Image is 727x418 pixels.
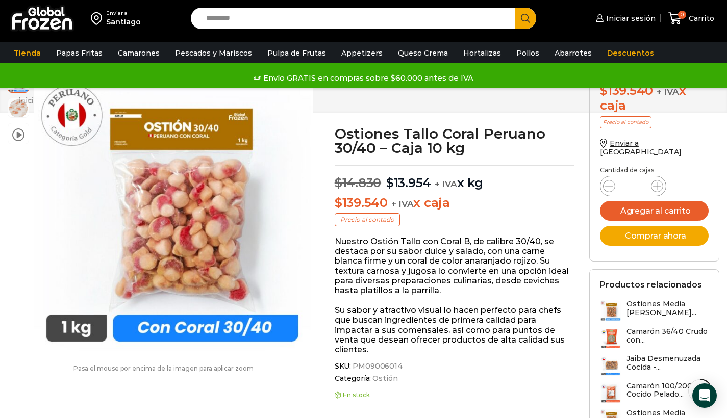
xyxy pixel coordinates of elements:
div: Open Intercom Messenger [692,383,717,408]
span: $ [335,175,342,190]
p: Pasa el mouse por encima de la imagen para aplicar zoom [8,365,319,372]
a: Queso Crema [393,43,453,63]
span: $ [386,175,394,190]
span: SKU: [335,362,574,371]
img: ostion coral 30:40 [34,73,313,352]
a: Pollos [511,43,544,63]
span: $ [335,195,342,210]
bdi: 139.540 [335,195,388,210]
a: 0 Carrito [666,7,717,31]
a: Abarrotes [549,43,597,63]
span: ostion tallo coral [8,98,29,119]
p: x caja [335,196,574,211]
a: Ostión [371,374,397,383]
input: Product quantity [623,179,643,193]
button: Agregar al carrito [600,201,709,221]
a: Camarón 100/200 Cocido Pelado... [600,382,709,404]
span: 0 [678,11,686,19]
button: Search button [515,8,536,29]
a: Ostiones Media [PERSON_NAME]... [600,300,709,322]
a: Descuentos [602,43,659,63]
a: Pescados y Mariscos [170,43,257,63]
p: En stock [335,391,574,399]
h3: Camarón 36/40 Crudo con... [626,327,709,345]
p: Precio al contado [335,213,400,226]
h3: Camarón 100/200 Cocido Pelado... [626,382,709,399]
a: Appetizers [336,43,388,63]
a: Iniciar sesión [593,8,656,29]
bdi: 14.830 [335,175,381,190]
div: Enviar a [106,10,141,17]
h3: Jaiba Desmenuzada Cocida -... [626,354,709,372]
span: Iniciar sesión [604,13,656,23]
span: $ [600,83,608,98]
p: Su sabor y atractivo visual lo hacen perfecto para chefs que buscan ingredientes de primera calid... [335,305,574,354]
span: Carrito [686,13,714,23]
p: Nuestro Ostión Tallo con Coral B, de calibre 30/40, se destaca por su sabor dulce y salado, con u... [335,237,574,295]
div: 1 / 3 [34,73,313,352]
a: Camarón 36/40 Crudo con... [600,327,709,349]
bdi: 139.540 [600,83,653,98]
a: Tienda [9,43,46,63]
a: Hortalizas [458,43,506,63]
span: + IVA [657,87,679,97]
span: + IVA [435,179,457,189]
a: Enviar a [GEOGRAPHIC_DATA] [600,139,682,156]
bdi: 13.954 [386,175,431,190]
button: Comprar ahora [600,226,709,246]
div: x caja [600,84,709,113]
span: PM09006014 [351,362,403,371]
p: Cantidad de cajas [600,167,709,174]
a: Papas Fritas [51,43,108,63]
div: Santiago [106,17,141,27]
h3: Ostiones Media [PERSON_NAME]... [626,300,709,317]
h2: Productos relacionados [600,280,702,290]
span: + IVA [391,199,414,209]
a: Pulpa de Frutas [262,43,331,63]
p: Precio al contado [600,116,651,128]
span: Categoría: [335,374,574,383]
img: address-field-icon.svg [91,10,106,27]
a: Camarones [113,43,165,63]
p: x kg [335,165,574,191]
h1: Ostiones Tallo Coral Peruano 30/40 – Caja 10 kg [335,126,574,155]
a: Jaiba Desmenuzada Cocida -... [600,354,709,376]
